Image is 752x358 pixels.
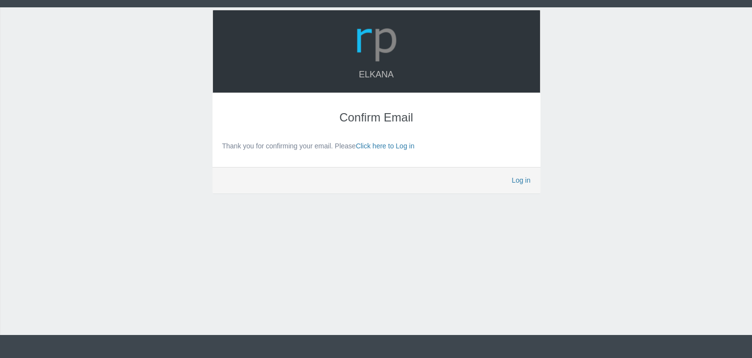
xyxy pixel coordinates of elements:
[222,111,531,124] h3: Confirm Email
[223,70,530,80] h4: Elkana
[512,175,530,186] a: Log in
[222,141,531,152] p: Thank you for confirming your email. Please
[353,18,400,65] img: Logo
[356,142,415,150] a: Click here to Log in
